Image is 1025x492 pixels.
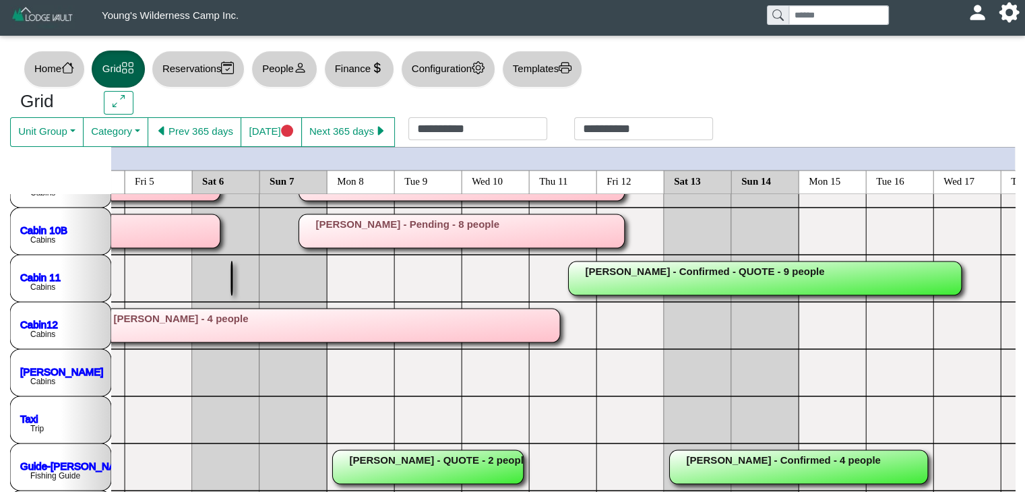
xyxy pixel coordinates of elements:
button: caret left fillPrev 365 days [148,117,241,147]
a: Taxi [20,412,38,424]
svg: caret left fill [156,125,168,137]
svg: calendar2 check [221,61,234,74]
svg: circle fill [281,125,294,137]
a: Cabin 11 [20,271,61,282]
text: Sun 7 [270,175,294,186]
svg: person [294,61,307,74]
text: Sat 6 [202,175,224,186]
button: Unit Group [10,117,84,147]
text: Sat 13 [674,175,701,186]
text: Thu 11 [539,175,567,186]
svg: person fill [972,7,983,18]
button: Homehouse [24,51,85,88]
text: Tue 16 [876,175,904,186]
svg: grid [121,61,134,74]
svg: arrows angle expand [113,95,125,108]
button: Configurationgear [401,51,495,88]
text: Cabins [30,377,55,386]
button: arrows angle expand [104,91,133,115]
input: Check out [574,117,713,140]
text: Sun 14 [741,175,771,186]
text: Mon 15 [809,175,840,186]
a: [PERSON_NAME] [20,365,103,377]
a: Cabin12 [20,318,58,330]
img: Z [11,5,75,29]
button: Financecurrency dollar [324,51,394,88]
text: Fishing Guide [30,471,80,481]
svg: house [61,61,74,74]
svg: caret right fill [374,125,387,137]
text: Tue 9 [404,175,427,186]
button: Peopleperson [251,51,317,88]
button: Templatesprinter [502,51,582,88]
svg: currency dollar [371,61,383,74]
text: Mon 8 [337,175,364,186]
text: Fri 5 [135,175,154,186]
a: Cabin 10B [20,224,67,235]
a: Guide-[PERSON_NAME] [20,460,133,471]
svg: printer [559,61,571,74]
h3: Grid [20,91,84,113]
text: Trip [30,424,44,433]
text: Fri 12 [607,175,631,186]
svg: gear fill [1004,7,1014,18]
text: Cabins [30,282,55,292]
button: Gridgrid [92,51,145,88]
text: Cabins [30,330,55,339]
button: [DATE]circle fill [241,117,301,147]
text: Wed 17 [943,175,974,186]
svg: search [772,9,783,20]
button: Next 365 dayscaret right fill [301,117,395,147]
button: Reservationscalendar2 check [152,51,245,88]
text: Wed 10 [472,175,503,186]
input: Check in [408,117,547,140]
svg: gear [472,61,485,74]
text: Cabins [30,235,55,245]
button: Category [83,117,148,147]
